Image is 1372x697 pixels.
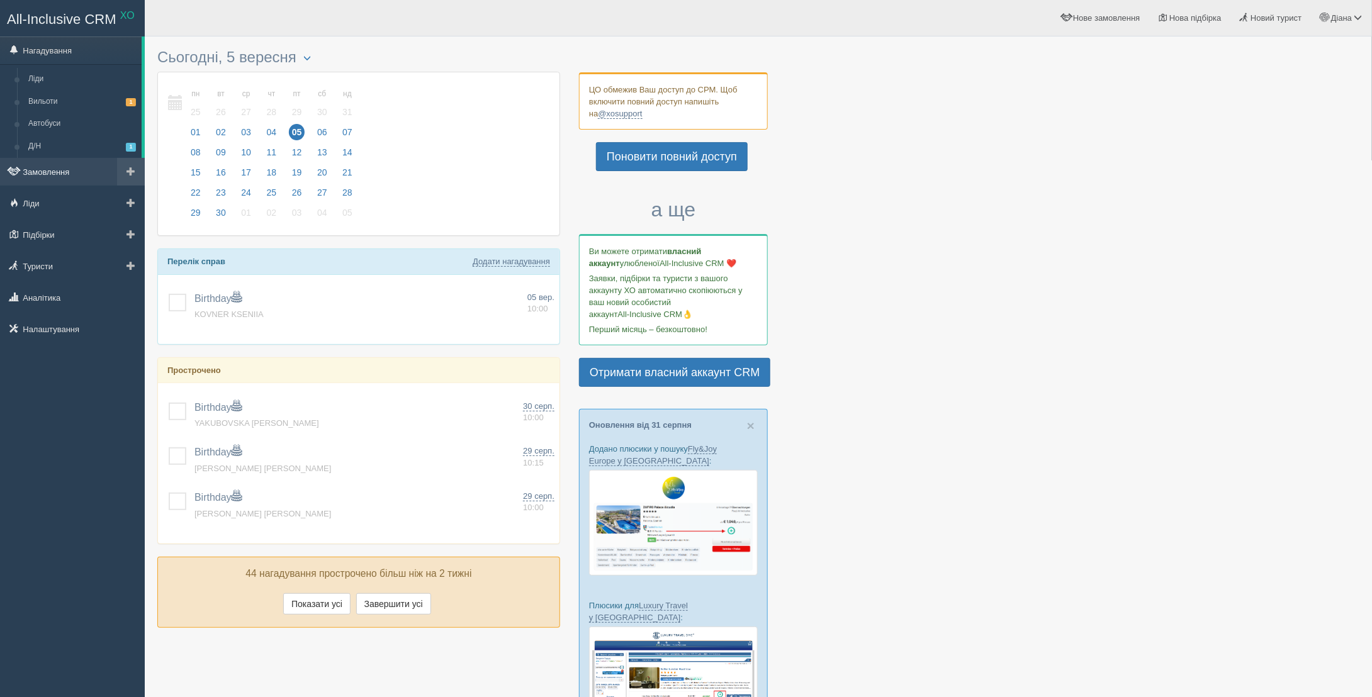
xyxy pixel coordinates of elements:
small: вт [213,89,229,99]
span: 08 [188,144,204,160]
a: 29 серп. 10:00 [523,491,554,514]
a: YAKUBOVSKA [PERSON_NAME] [194,418,319,428]
span: All-Inclusive CRM ❤️ [660,259,736,268]
span: Діана [1331,13,1352,23]
span: 27 [314,184,330,201]
span: 31 [339,104,356,120]
h3: а ще [579,199,768,221]
a: 23 [209,186,233,206]
a: [PERSON_NAME] [PERSON_NAME] [194,464,331,473]
span: 30 серп. [523,401,554,411]
p: Перший місяць – безкоштовно! [589,323,758,335]
span: 10:00 [527,304,548,313]
a: 16 [209,165,233,186]
p: Плюсики для : [589,599,758,623]
a: 10 [234,145,258,165]
a: чт 28 [260,82,284,125]
span: 12 [289,144,305,160]
a: 30 [209,206,233,226]
a: 02 [260,206,284,226]
p: Ви можете отримати улюбленої [589,245,758,269]
span: 05 [289,124,305,140]
a: пн 25 [184,82,208,125]
span: 30 [213,204,229,221]
span: 02 [264,204,280,221]
span: 29 серп. [523,446,554,456]
a: 03 [285,206,309,226]
span: 13 [314,144,330,160]
img: fly-joy-de-proposal-crm-for-travel-agency.png [589,470,758,576]
a: @xosupport [598,109,642,119]
a: 20 [310,165,334,186]
a: 05 [335,206,356,226]
a: нд 31 [335,82,356,125]
b: власний аккаунт [589,247,702,268]
span: 16 [213,164,229,181]
span: 30 [314,104,330,120]
span: 29 [188,204,204,221]
a: 26 [285,186,309,206]
span: 07 [339,124,356,140]
small: чт [264,89,280,99]
small: пн [188,89,204,99]
span: × [747,418,755,433]
a: All-Inclusive CRM XO [1,1,144,35]
a: пт 29 [285,82,309,125]
a: Поновити повний доступ [596,142,748,171]
a: Оновлення від 31 серпня [589,420,692,430]
a: Вильоти1 [23,91,142,113]
small: нд [339,89,356,99]
span: 20 [314,164,330,181]
a: 05 [285,125,309,145]
span: 22 [188,184,204,201]
span: 27 [238,104,254,120]
button: Завершити усі [356,593,431,615]
span: 18 [264,164,280,181]
a: 24 [234,186,258,206]
span: 05 [339,204,356,221]
button: Close [747,419,755,432]
a: Birthday [194,492,242,503]
a: 18 [260,165,284,186]
small: сб [314,89,330,99]
button: Показати усі [283,593,351,615]
a: 01 [234,206,258,226]
a: Автобуси [23,113,142,135]
span: All-Inclusive CRM👌 [618,309,693,319]
b: Перелік справ [167,257,225,266]
span: 10:15 [523,458,544,467]
span: 25 [188,104,204,120]
a: 29 серп. 10:15 [523,445,554,469]
span: 05 вер. [527,293,554,302]
a: 27 [310,186,334,206]
span: 29 [289,104,305,120]
span: 21 [339,164,356,181]
div: ЦО обмежив Ваш доступ до СРМ. Щоб включити повний доступ напишіть на [579,72,768,130]
a: 11 [260,145,284,165]
span: Нова підбірка [1169,13,1222,23]
a: [PERSON_NAME] [PERSON_NAME] [194,509,331,518]
a: 01 [184,125,208,145]
a: 07 [335,125,356,145]
a: Birthday [194,293,242,304]
span: 11 [264,144,280,160]
a: 21 [335,165,356,186]
a: вт 26 [209,82,233,125]
a: 04 [310,206,334,226]
a: 04 [260,125,284,145]
a: 29 [184,206,208,226]
a: ср 27 [234,82,258,125]
p: Додано плюсики у пошуку : [589,443,758,467]
span: All-Inclusive CRM [7,11,116,27]
span: 01 [188,124,204,140]
a: KOVNER KSENIIA [194,309,264,319]
span: 26 [289,184,305,201]
span: Birthday [194,402,242,413]
a: 06 [310,125,334,145]
span: Нове замовлення [1073,13,1140,23]
a: Д/Н1 [23,135,142,158]
a: 28 [335,186,356,206]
